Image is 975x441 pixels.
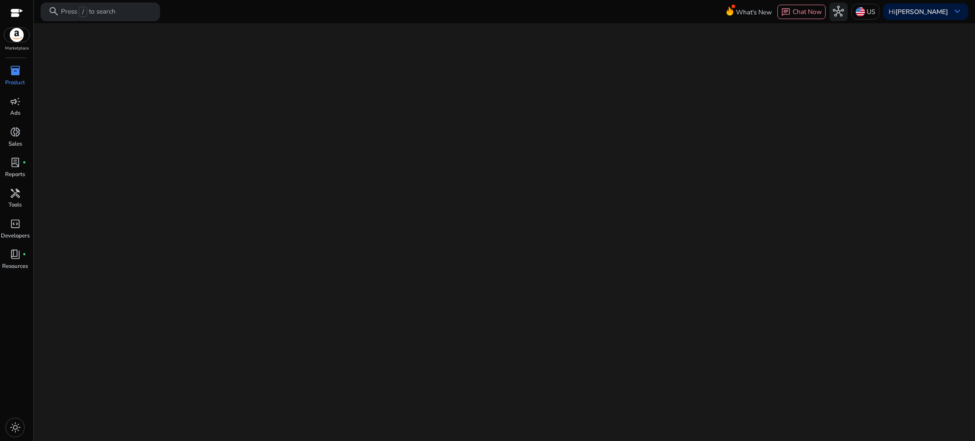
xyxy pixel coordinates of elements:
p: Product [5,79,25,87]
span: What's New [736,5,772,19]
span: Chat Now [793,7,822,16]
button: hub [829,3,848,21]
b: [PERSON_NAME] [895,7,948,16]
span: fiber_manual_record [22,253,26,256]
p: US [867,4,875,19]
span: / [79,7,87,17]
span: hub [833,6,844,17]
span: book_4 [10,249,21,260]
span: donut_small [10,127,21,138]
button: chatChat Now [777,5,825,19]
p: Ads [10,109,20,118]
p: Tools [8,201,22,209]
span: lab_profile [10,157,21,168]
span: campaign [10,96,21,107]
p: Hi [889,8,948,15]
span: code_blocks [10,218,21,229]
span: search [48,6,59,17]
img: amazon.svg [4,28,30,42]
span: light_mode [10,422,21,433]
p: Developers [1,232,30,240]
p: Press to search [61,7,116,17]
p: Sales [8,140,22,149]
p: Marketplace [5,45,29,52]
img: us.svg [856,7,865,17]
p: Reports [5,171,25,179]
span: chat [781,8,790,17]
span: handyman [10,188,21,199]
p: Resources [2,262,28,271]
span: fiber_manual_record [22,161,26,165]
span: keyboard_arrow_down [952,6,963,17]
span: inventory_2 [10,65,21,76]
